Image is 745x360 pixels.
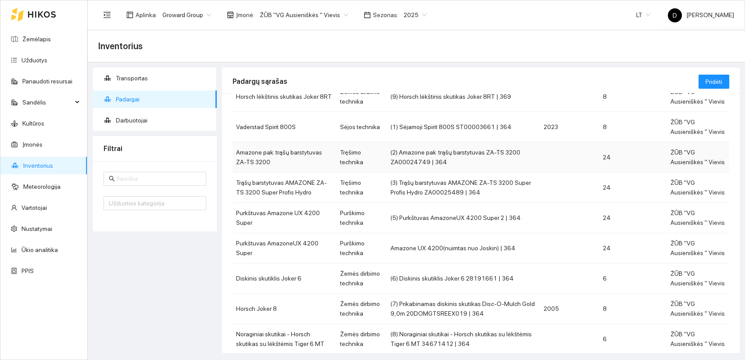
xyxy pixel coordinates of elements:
td: Amazone pak. trąšų barstytuvas ZA-TS 3200 [233,142,337,173]
td: Purškimo technika [337,233,387,263]
span: LT [636,8,650,22]
a: Vartotojai [21,204,47,211]
a: PPIS [21,267,34,274]
td: ŽŪB "VG Ausieniškės " Vievis [667,294,729,324]
span: D [673,8,677,22]
td: Purkštuvas Amazone UX 4200 Super [233,203,337,233]
div: Padargų sąrašas [233,69,698,94]
td: Diskinis skutiklis Joker 6 [233,263,337,294]
td: Žemės dirbimo technika [337,294,387,324]
td: ŽŪB "VG Ausieniškės " Vievis [667,324,729,354]
td: (6) Diskinis skutiklis Joker 6 28191661 | 364 [387,263,540,294]
td: Purkštuvas AmazoneUX 4200 Super [233,233,337,263]
button: Pridėti [698,75,729,89]
a: Įmonės [22,141,43,148]
td: 24 [599,203,667,233]
button: menu-fold [98,6,116,24]
td: Noraginiai skutikai - Horsch skutikas su lėkštėmis Tiger 6 MT [233,324,337,354]
td: ŽŪB "VG Ausieniškės " Vievis [667,82,729,112]
td: 8 [599,294,667,324]
td: ŽŪB "VG Ausieniškės " Vievis [667,263,729,294]
span: Sandėlis [22,94,72,111]
a: Kultūros [22,120,44,127]
td: Tręšimo technika [337,142,387,173]
td: (3) Trąšų barstytuvas AMAZONE ZA-TS 3200 Super Profis Hydro ZA00025489 | 364 [387,173,540,203]
td: ŽŪB "VG Ausieniškės " Vievis [667,112,729,142]
td: Purškimo technika [337,203,387,233]
td: 24 [599,173,667,203]
td: 8 [599,112,667,142]
span: Sezonas : [373,10,398,20]
span: menu-fold [103,11,111,19]
span: Inventorius [98,39,143,53]
td: ŽŪB "VG Ausieniškės " Vievis [667,203,729,233]
a: Ūkio analitika [21,246,58,253]
td: Žemės dirbimo technika [337,263,387,294]
td: ŽŪB "VG Ausieniškės " Vievis [667,173,729,203]
span: ŽŪB "VG Ausieniškės " Vievis [260,8,348,22]
a: Nustatymai [21,225,52,232]
td: 2005 [540,294,599,324]
td: Trąšų barstytuvas AMAZONE ZA-TS 3200 Super Profis Hydro [233,173,337,203]
td: Amazone UX 4200(nuimtas nuo Joskin) | 364 [387,233,540,263]
td: 24 [599,233,667,263]
td: 6 [599,324,667,354]
td: Žemės dirbimo technika [337,324,387,354]
a: Žemėlapis [22,36,51,43]
td: Horsch Joker 8 [233,294,337,324]
td: (1) Sėjamoji Spirit 800S ST00003661 | 364 [387,112,540,142]
td: ŽŪB "VG Ausieniškės " Vievis [667,233,729,263]
span: Darbuotojai [116,112,210,129]
span: Įmonė : [236,10,254,20]
span: shop [227,11,234,18]
a: Meteorologija [23,183,61,190]
span: Padargai [116,90,210,108]
td: (9) Horsch lėkštinis skutikas Joker 8RT | 369 [387,82,540,112]
a: Panaudoti resursai [22,78,72,85]
span: Transportas [116,69,210,87]
td: Horsch lėkštinis skutikas Joker 8RT [233,82,337,112]
td: 2023 [540,112,599,142]
td: (5) Purkštuvas AmazoneUX 4200 Super 2 | 364 [387,203,540,233]
td: 24 [599,142,667,173]
span: [PERSON_NAME] [668,11,734,18]
input: Paieška [117,174,201,184]
span: 2025 [404,8,426,22]
td: 8 [599,82,667,112]
div: Filtrai [104,136,206,161]
span: search [109,176,115,182]
a: Užduotys [21,57,47,64]
td: Tręšimo technika [337,173,387,203]
a: Inventorius [23,162,53,169]
span: Groward Group [162,8,211,22]
span: calendar [364,11,371,18]
span: layout [126,11,133,18]
td: (2) Amazone pak. trąšų barstytuvas ZA-TS 3200 ZA00024749 | 364 [387,142,540,173]
td: Sėjos technika [337,112,387,142]
td: ŽŪB "VG Ausieniškės " Vievis [667,142,729,173]
td: 6 [599,263,667,294]
td: (8) Noraginiai skutikai - Horsch skutikas su lėkštėmis Tiger 6 MT 34671412 | 364 [387,324,540,354]
td: Žemės dirbimo technika [337,82,387,112]
td: (7) Prikabinamas diskinis skutikas Disc-O-Mulch Gold 9,0m 20DOMGTSREEX019 | 364 [387,294,540,324]
span: Pridėti [706,77,722,86]
td: Vaderstad Spirit 800S [233,112,337,142]
span: Aplinka : [136,10,157,20]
